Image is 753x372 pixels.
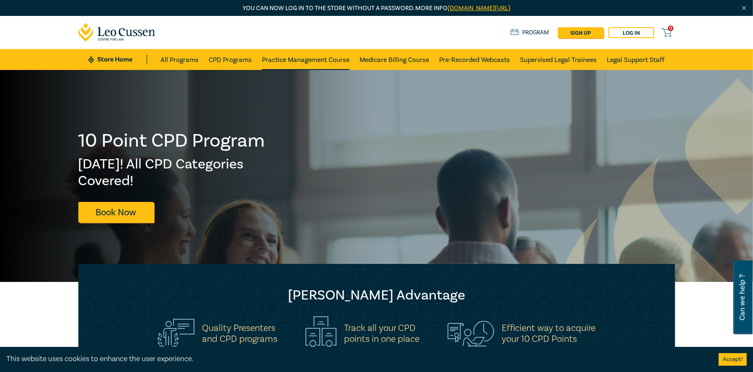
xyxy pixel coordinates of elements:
button: Accept cookies [719,353,747,366]
img: Track all your CPD<br>points in one place [305,316,336,351]
span: Can we help ? [738,266,746,329]
a: All Programs [160,49,199,70]
a: Program [510,28,549,37]
a: Supervised Legal Trainees [520,49,597,70]
a: Pre-Recorded Webcasts [439,49,510,70]
h5: Track all your CPD points in one place [344,323,419,344]
a: sign up [558,27,603,38]
a: Log in [608,27,654,38]
img: Quality Presenters<br>and CPD programs [158,319,194,349]
img: Close [740,5,748,12]
h2: [PERSON_NAME] Advantage [95,287,658,304]
p: You can now log in to the store without a password. More info [78,4,675,13]
span: 0 [668,26,673,31]
h5: Quality Presenters and CPD programs [202,323,277,344]
h2: [DATE]! All CPD Categories Covered! [78,156,266,189]
a: Medicare Billing Course [360,49,429,70]
div: This website uses cookies to enhance the user experience. [6,354,706,364]
h5: Efficient way to acquire your 10 CPD Points [502,323,595,344]
a: Practice Management Course [262,49,349,70]
a: Book Now [78,202,154,222]
a: [DOMAIN_NAME][URL] [448,4,510,12]
h1: 10 Point CPD Program [78,130,266,152]
a: Store Home [88,55,147,64]
a: Legal Support Staff [607,49,665,70]
a: CPD Programs [209,49,252,70]
img: Efficient way to acquire<br>your 10 CPD Points [448,321,494,346]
